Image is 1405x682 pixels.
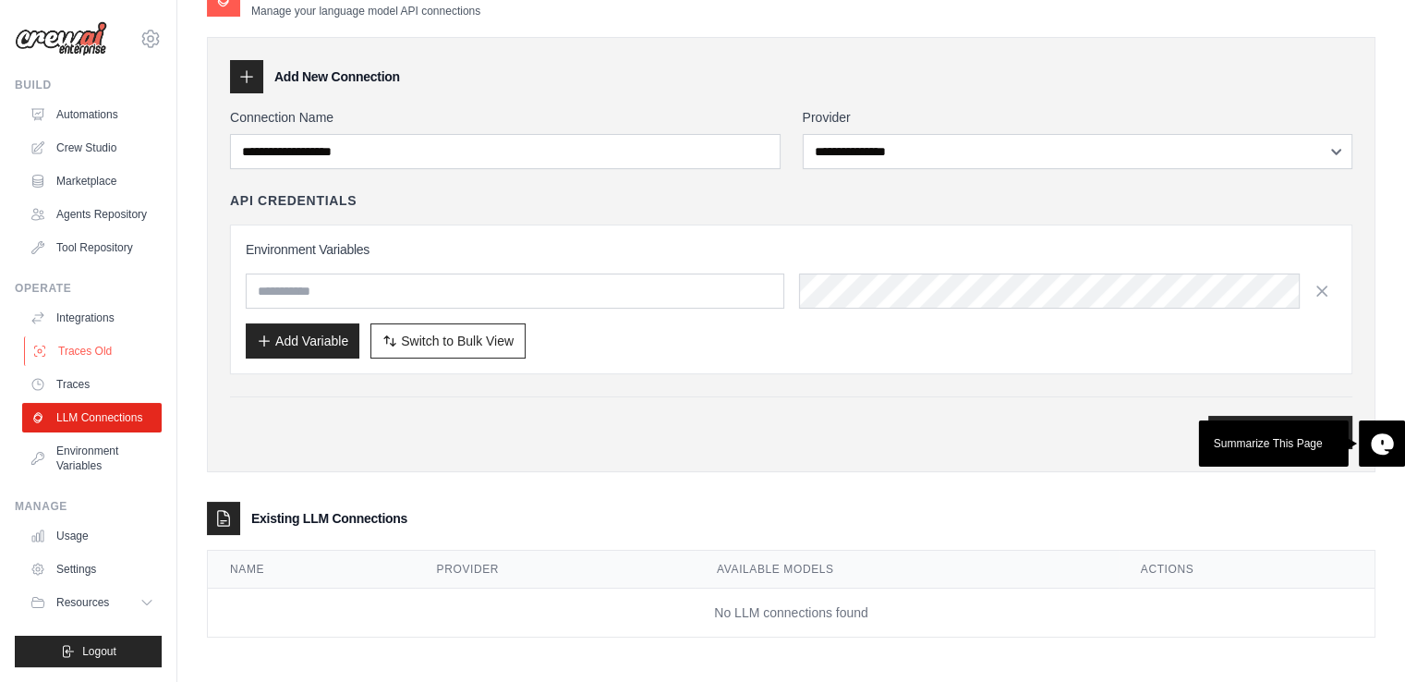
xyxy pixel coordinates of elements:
[22,403,162,432] a: LLM Connections
[56,595,109,610] span: Resources
[22,303,162,333] a: Integrations
[251,4,480,18] p: Manage your language model API connections
[1313,593,1405,682] iframe: Chat Widget
[15,636,162,667] button: Logout
[230,108,781,127] label: Connection Name
[15,499,162,514] div: Manage
[22,100,162,129] a: Automations
[1208,416,1352,449] button: Add Connection
[15,78,162,92] div: Build
[22,200,162,229] a: Agents Repository
[22,521,162,551] a: Usage
[22,370,162,399] a: Traces
[208,551,415,589] th: Name
[15,281,162,296] div: Operate
[230,191,357,210] h4: API Credentials
[401,332,514,350] span: Switch to Bulk View
[803,108,1353,127] label: Provider
[22,588,162,617] button: Resources
[22,166,162,196] a: Marketplace
[415,551,695,589] th: Provider
[274,67,400,86] h3: Add New Connection
[82,644,116,659] span: Logout
[246,323,359,359] button: Add Variable
[695,551,1119,589] th: Available Models
[22,133,162,163] a: Crew Studio
[1119,551,1375,589] th: Actions
[22,554,162,584] a: Settings
[208,589,1375,638] td: No LLM connections found
[15,21,107,56] img: Logo
[251,509,407,528] h3: Existing LLM Connections
[22,233,162,262] a: Tool Repository
[246,240,1337,259] h3: Environment Variables
[22,436,162,481] a: Environment Variables
[24,336,164,366] a: Traces Old
[370,323,526,359] button: Switch to Bulk View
